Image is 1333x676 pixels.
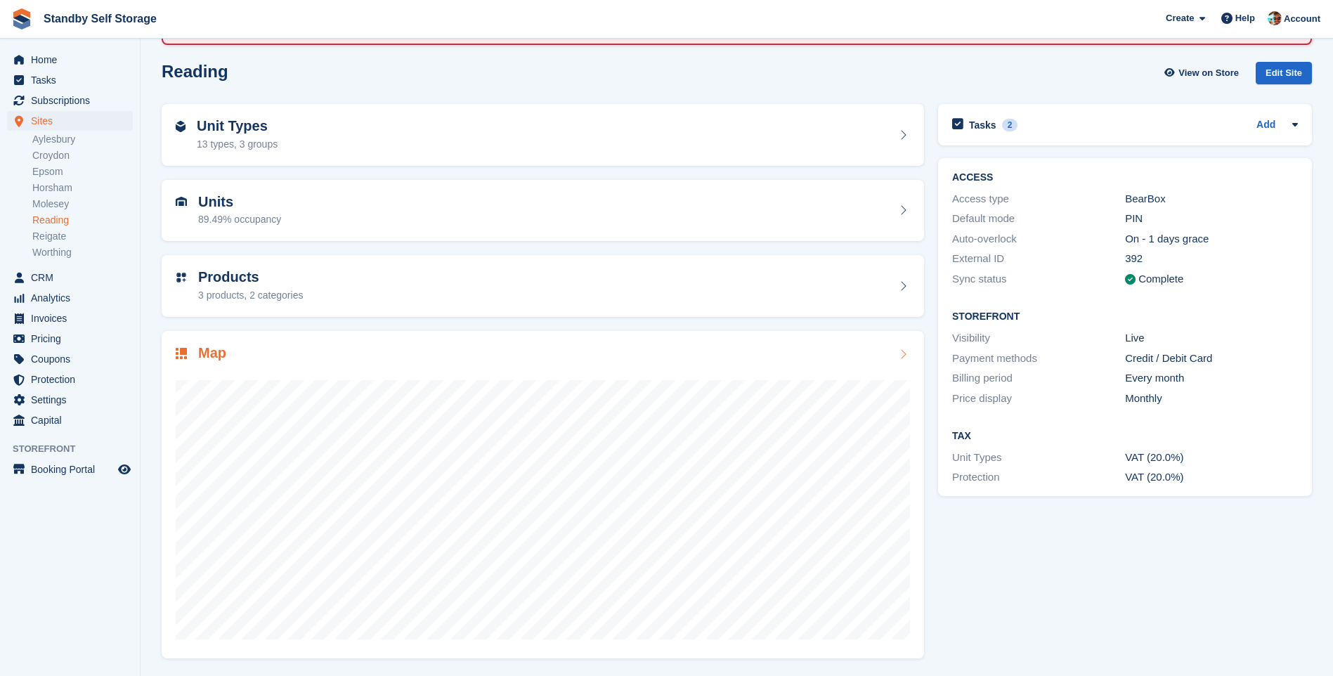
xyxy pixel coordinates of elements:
span: CRM [31,268,115,287]
a: Croydon [32,149,133,162]
h2: Tax [952,431,1298,442]
a: Map [162,331,924,659]
img: unit-type-icn-2b2737a686de81e16bb02015468b77c625bbabd49415b5ef34ead5e3b44a266d.svg [176,121,186,132]
span: Help [1235,11,1255,25]
div: PIN [1125,211,1298,227]
div: Price display [952,391,1125,407]
div: BearBox [1125,191,1298,207]
h2: ACCESS [952,172,1298,183]
span: Subscriptions [31,91,115,110]
a: menu [7,268,133,287]
span: View on Store [1178,66,1239,80]
h2: Products [198,269,303,285]
a: Molesey [32,197,133,211]
h2: Map [198,345,226,361]
a: Worthing [32,246,133,259]
img: map-icn-33ee37083ee616e46c38cad1a60f524a97daa1e2b2c8c0bc3eb3415660979fc1.svg [176,348,187,359]
div: External ID [952,251,1125,267]
h2: Reading [162,62,228,81]
a: Edit Site [1256,62,1312,91]
a: Units 89.49% occupancy [162,180,924,242]
a: menu [7,349,133,369]
span: Home [31,50,115,70]
h2: Units [198,194,281,210]
a: menu [7,370,133,389]
div: Default mode [952,211,1125,227]
h2: Unit Types [197,118,278,134]
a: menu [7,390,133,410]
span: Pricing [31,329,115,349]
div: Sync status [952,271,1125,287]
span: Capital [31,410,115,430]
h2: Storefront [952,311,1298,323]
a: Standby Self Storage [38,7,162,30]
div: Edit Site [1256,62,1312,85]
img: stora-icon-8386f47178a22dfd0bd8f6a31ec36ba5ce8667c1dd55bd0f319d3a0aa187defe.svg [11,8,32,30]
span: Account [1284,12,1320,26]
div: 13 types, 3 groups [197,137,278,152]
img: Michael Walker [1268,11,1282,25]
a: Unit Types 13 types, 3 groups [162,104,924,166]
a: Reading [32,214,133,227]
span: Settings [31,390,115,410]
div: Visibility [952,330,1125,346]
a: menu [7,460,133,479]
a: menu [7,288,133,308]
div: Protection [952,469,1125,486]
span: Booking Portal [31,460,115,479]
a: Add [1256,117,1275,134]
div: Billing period [952,370,1125,386]
span: Protection [31,370,115,389]
a: menu [7,410,133,430]
div: Live [1125,330,1298,346]
a: Reigate [32,230,133,243]
div: Every month [1125,370,1298,386]
a: Preview store [116,461,133,478]
a: menu [7,91,133,110]
span: Sites [31,111,115,131]
div: Access type [952,191,1125,207]
div: 89.49% occupancy [198,212,281,227]
div: 3 products, 2 categories [198,288,303,303]
a: menu [7,329,133,349]
div: 392 [1125,251,1298,267]
div: Monthly [1125,391,1298,407]
a: Products 3 products, 2 categories [162,255,924,317]
a: menu [7,111,133,131]
div: On - 1 days grace [1125,231,1298,247]
img: custom-product-icn-752c56ca05d30b4aa98f6f15887a0e09747e85b44ffffa43cff429088544963d.svg [176,272,187,283]
span: Analytics [31,288,115,308]
div: VAT (20.0%) [1125,469,1298,486]
div: Complete [1138,271,1183,287]
a: View on Store [1162,62,1244,85]
a: Epsom [32,165,133,178]
span: Create [1166,11,1194,25]
span: Coupons [31,349,115,369]
div: Auto-overlock [952,231,1125,247]
div: Credit / Debit Card [1125,351,1298,367]
a: menu [7,70,133,90]
div: Unit Types [952,450,1125,466]
a: menu [7,308,133,328]
h2: Tasks [969,119,996,131]
a: Aylesbury [32,133,133,146]
img: unit-icn-7be61d7bf1b0ce9d3e12c5938cc71ed9869f7b940bace4675aadf7bd6d80202e.svg [176,197,187,207]
span: Tasks [31,70,115,90]
div: Payment methods [952,351,1125,367]
a: menu [7,50,133,70]
div: 2 [1002,119,1018,131]
span: Invoices [31,308,115,328]
div: VAT (20.0%) [1125,450,1298,466]
span: Storefront [13,442,140,456]
a: Horsham [32,181,133,195]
